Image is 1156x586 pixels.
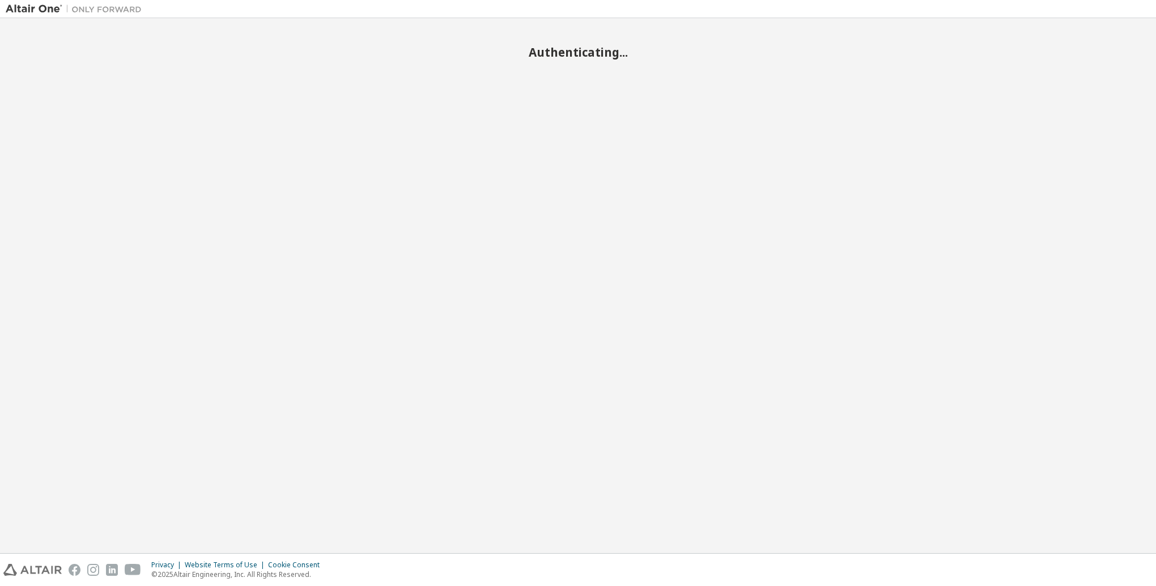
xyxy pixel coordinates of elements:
p: © 2025 Altair Engineering, Inc. All Rights Reserved. [151,570,326,579]
img: facebook.svg [69,564,80,576]
div: Cookie Consent [268,560,326,570]
div: Website Terms of Use [185,560,268,570]
img: youtube.svg [125,564,141,576]
div: Privacy [151,560,185,570]
img: Altair One [6,3,147,15]
img: linkedin.svg [106,564,118,576]
img: altair_logo.svg [3,564,62,576]
h2: Authenticating... [6,45,1150,60]
img: instagram.svg [87,564,99,576]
